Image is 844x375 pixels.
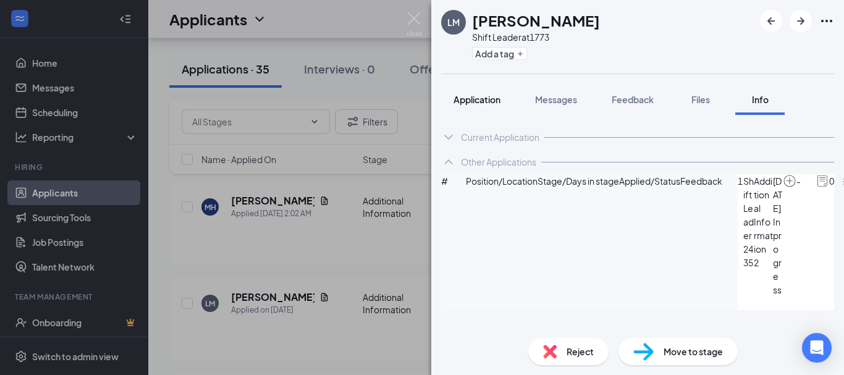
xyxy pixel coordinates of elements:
span: Shift Leader [743,174,754,242]
div: LM [447,16,460,28]
span: [DATE] [773,174,783,215]
svg: ArrowRight [793,14,808,28]
div: Shift Leader at 1773 [472,31,600,43]
span: Files [691,94,710,105]
span: Additional Information [754,174,773,256]
span: # [441,174,466,188]
div: Open Intercom Messenger [802,333,832,363]
svg: Plus [517,50,524,57]
span: 2 [754,256,773,269]
span: Messages [535,94,577,105]
svg: ChevronDown [441,130,456,145]
button: ArrowLeftNew [760,10,782,32]
div: Other Applications [461,156,536,168]
h1: [PERSON_NAME] [472,10,600,31]
span: 2435 [743,242,754,269]
span: Feedback [612,94,654,105]
span: 1 [738,174,743,188]
svg: Ellipses [819,14,834,28]
span: In progress [773,215,783,297]
button: ArrowRight [790,10,812,32]
span: Position/Location [466,174,538,188]
span: Stage/Days in stage [538,174,619,188]
svg: ChevronUp [441,154,456,169]
span: Info [752,94,769,105]
span: Move to stage [664,345,723,358]
span: Application [454,94,500,105]
div: Current Application [461,131,539,143]
span: Applied/Status [619,174,680,188]
span: Reject [567,345,594,358]
button: PlusAdd a tag [472,47,527,60]
svg: ArrowLeftNew [764,14,779,28]
span: - [796,174,801,188]
span: Feedback [680,174,722,188]
span: 0 [829,174,834,188]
